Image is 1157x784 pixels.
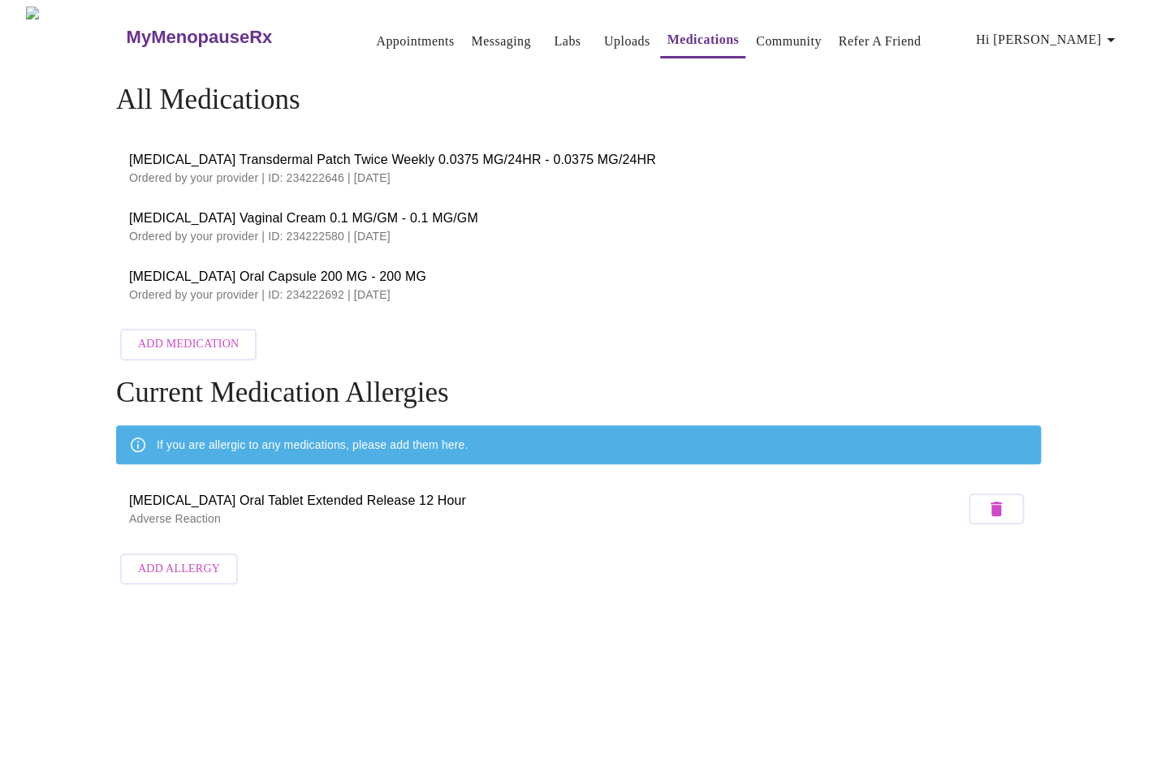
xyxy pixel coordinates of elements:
[969,24,1127,56] button: Hi [PERSON_NAME]
[129,510,965,527] p: Adverse Reaction
[124,9,337,66] a: MyMenopauseRx
[129,209,1028,228] span: [MEDICAL_DATA] Vaginal Cream 0.1 MG/GM - 0.1 MG/GM
[129,170,1028,186] p: Ordered by your provider | ID: 234222646 | [DATE]
[129,228,1028,244] p: Ordered by your provider | ID: 234222580 | [DATE]
[839,30,922,53] a: Refer a Friend
[756,30,822,53] a: Community
[542,25,594,58] button: Labs
[129,286,1028,303] p: Ordered by your provider | ID: 234222692 | [DATE]
[376,30,454,53] a: Appointments
[116,84,1041,116] h4: All Medications
[129,491,965,510] span: [MEDICAL_DATA] Oral Tablet Extended Release 12 Hour
[120,329,257,360] button: Add Medication
[120,554,238,585] button: Add Allergy
[471,30,530,53] a: Messaging
[667,28,739,51] a: Medications
[127,27,273,48] h3: MyMenopauseRx
[554,30,581,53] a: Labs
[976,28,1120,51] span: Hi [PERSON_NAME]
[129,267,1028,286] span: [MEDICAL_DATA] Oral Capsule 200 MG - 200 MG
[129,150,1028,170] span: [MEDICAL_DATA] Transdermal Patch Twice Weekly 0.0375 MG/24HR - 0.0375 MG/24HR
[138,334,239,355] span: Add Medication
[749,25,828,58] button: Community
[157,430,468,459] div: If you are allergic to any medications, please add them here.
[598,25,657,58] button: Uploads
[832,25,928,58] button: Refer a Friend
[369,25,460,58] button: Appointments
[604,30,650,53] a: Uploads
[116,377,1041,409] h4: Current Medication Allergies
[138,559,220,579] span: Add Allergy
[660,24,745,58] button: Medications
[26,6,124,67] img: MyMenopauseRx Logo
[464,25,537,58] button: Messaging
